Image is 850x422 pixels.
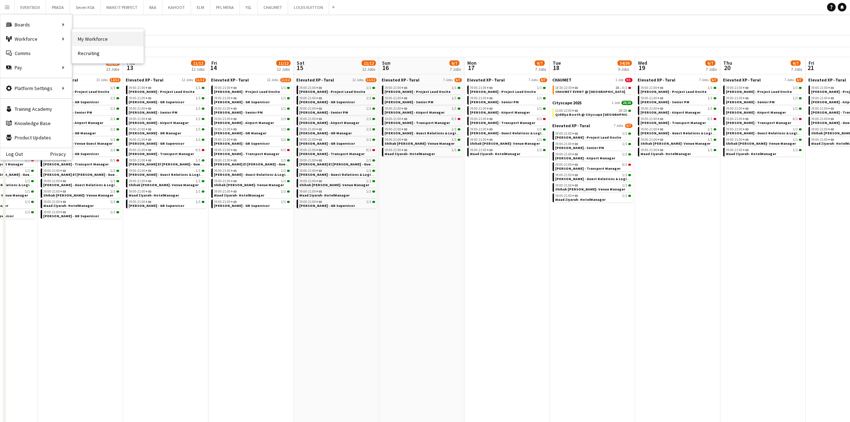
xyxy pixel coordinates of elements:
span: +03 [658,96,664,100]
a: 09:00-21:00+031/1[PERSON_NAME] - GR Supervisor [300,96,375,104]
span: Ghadi Othman - Airport Manager [726,110,786,115]
a: 09:00-21:00+031/1[PERSON_NAME] - Guest Relations & Logistics Manager Onsite [641,127,716,135]
span: Ghadi Othman - Airport Manager [300,120,359,125]
span: Qiddiya Booth @ Cityscape Malham [555,112,639,117]
span: Sevda Aliyeva - Guest Relations & Logistics Manager Onsite [641,131,749,135]
a: 09:00-21:00+031/1[PERSON_NAME] - Senior PM [44,106,119,114]
span: 09:00-21:00 [641,86,664,90]
span: +03 [828,85,834,90]
span: +03 [572,131,578,136]
span: 7 Jobs [699,78,709,82]
span: +03 [828,96,834,100]
span: Basim Aqil - GR Supervisor [44,100,99,104]
span: +03 [316,127,322,131]
span: 0/1 [452,117,457,121]
span: +03 [231,106,237,111]
a: Training Academy [0,102,72,116]
span: Diana Fazlitdinova - Senior PM [470,100,519,104]
span: +03 [658,127,664,131]
span: Sevda Aliyeva - Guest Relations & Logistics Manager Onsite [726,131,834,135]
span: Elevated XP - Tural [553,123,590,128]
span: +03 [743,85,749,90]
span: +03 [572,85,578,90]
span: Basim Aqil - GR Supervisor [129,100,185,104]
span: 1/1 [452,86,457,90]
a: 09:00-21:00+031/1[PERSON_NAME] - GR Supervisor [129,96,205,104]
span: Rusif Farajov - Transport Manager [385,120,450,125]
div: Elevated XP - Tural7 Jobs6/709:00-21:00+031/1[PERSON_NAME] - Project Lead Onsite09:00-21:00+031/1... [638,77,718,158]
span: 1/1 [111,96,116,100]
span: +03 [316,96,322,100]
a: 09:00-21:00+031/1[PERSON_NAME] - GR Manager [214,127,290,135]
button: RAA [144,0,162,14]
span: 1/1 [367,128,372,131]
span: 28/28 [619,109,628,113]
span: +03 [146,127,152,131]
span: Diana Fazlitdinova - Senior PM [641,100,690,104]
span: 09:00-21:00 [726,128,749,131]
span: Rusif Farajov - Transport Manager [726,120,791,125]
span: 1/1 [196,96,201,100]
span: 09:00-21:00 [300,117,322,121]
a: 09:00-21:00+030/1[PERSON_NAME] - Transport Manager [726,116,802,125]
span: Elevated XP - Tural [126,77,164,83]
span: Ghadi Othman - Airport Manager [470,110,530,115]
a: Cityscape 20251 Job28/28 [553,100,633,105]
span: 1/1 [367,96,372,100]
span: Aysel Ahmadova - Project Lead Onsite [385,89,451,94]
span: 1/1 [537,107,542,110]
span: 7 Jobs [785,78,794,82]
span: +03 [231,127,237,131]
span: Aysel Ahmadova - Project Lead Onsite [44,89,110,94]
span: 1/1 [793,128,798,131]
a: 09:00-21:00+030/1[PERSON_NAME] - Transport Manager [641,116,716,125]
span: 6/7 [454,78,462,82]
span: 7 Jobs [529,78,538,82]
span: 09:00-21:00 [470,128,493,131]
span: +03 [231,116,237,121]
span: Diana Fazlitdinova - Senior PM [300,110,348,115]
button: MAKE IT PERFECT [101,0,144,14]
span: 1/1 [281,96,286,100]
a: 09:00-21:00+031/1[PERSON_NAME] - GR Manager [300,127,375,135]
span: +03 [316,85,322,90]
span: Sevda Aliyeva - Guest Relations & Logistics Manager Onsite [385,131,493,135]
a: 18:30-22:30+033A•0/1CHAUMET EVENT @ [GEOGRAPHIC_DATA] [555,85,631,94]
a: 09:00-21:00+031/1[PERSON_NAME] - Airport Manager [641,106,716,114]
a: 09:00-21:00+031/1[PERSON_NAME] - Senior PM [641,96,716,104]
span: Rusif Farajov - Transport Manager [470,120,535,125]
div: Elevated XP - Tural7 Jobs6/709:00-21:00+031/1[PERSON_NAME] - Project Lead Onsite09:00-21:00+031/1... [467,77,547,158]
span: +03 [487,116,493,121]
span: +03 [487,106,493,111]
span: Aysel Ahmadova - Project Lead Onsite [470,89,536,94]
span: 09:00-21:00 [470,107,493,110]
span: 6/7 [796,78,803,82]
span: 0/1 [708,117,713,121]
span: 1/1 [708,86,713,90]
span: 1/1 [111,86,116,90]
button: CHAUMET [258,0,288,14]
a: 09:00-21:00+031/1[PERSON_NAME] - Airport Manager [385,106,461,114]
span: 1/1 [708,107,713,110]
span: +03 [402,85,408,90]
a: 09:00-21:00+031/1[PERSON_NAME] - Project Lead Onsite [641,85,716,94]
div: Elevated XP - Tural12 Jobs11/1209:00-21:00+031/1[PERSON_NAME] - Project Lead Onsite09:00-21:00+03... [126,77,206,210]
a: Elevated XP - Tural13 Jobs12/13 [41,77,121,83]
span: 1/1 [708,96,713,100]
span: Diana Fazlitdinova - Senior PM [214,110,263,115]
span: 12 Jobs [182,78,193,82]
span: Diana Fazlitdinova - Senior PM [726,100,775,104]
span: 1/1 [111,107,116,110]
button: KAHOOT [162,0,191,14]
div: Elevated XP - Tural7 Jobs6/709:00-21:00+031/1[PERSON_NAME] - Project Lead Onsite09:00-21:00+031/1... [382,77,462,158]
span: Giuseppe Fontani - GR Manager [214,131,267,135]
span: 1/1 [281,128,286,131]
span: Ghadi Othman - Airport Manager [214,120,274,125]
a: 09:00-21:00+031/1[PERSON_NAME] - Guest Relations & Logistics Manager Onsite [470,127,546,135]
span: Rusif Farajov - Transport Manager [641,120,706,125]
div: Elevated XP - Tural7 Jobs6/709:00-21:00+031/1[PERSON_NAME] - Project Lead Onsite09:00-21:00+031/1... [553,123,633,204]
span: Basim Aqil - GR Supervisor [300,100,355,104]
span: 11/12 [195,78,206,82]
a: 09:00-21:00+031/1[PERSON_NAME] - Senior PM [470,96,546,104]
a: 09:00-21:00+031/1[PERSON_NAME] - Project Lead Onsite [44,85,119,94]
